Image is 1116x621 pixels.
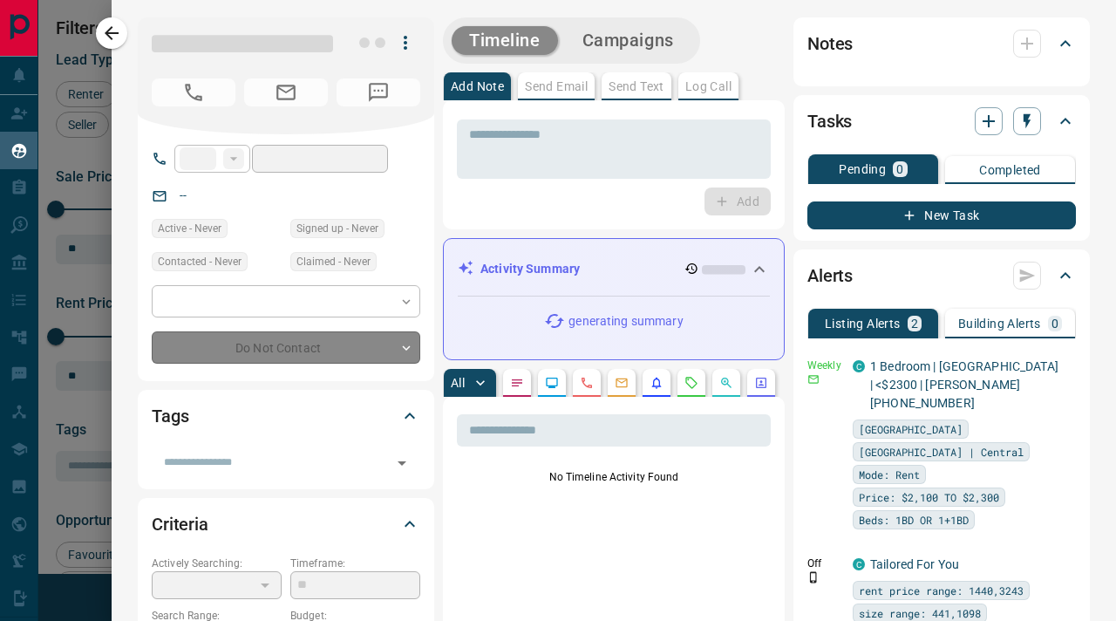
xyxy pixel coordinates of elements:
span: Beds: 1BD OR 1+1BD [859,511,969,529]
p: Weekly [807,358,842,373]
svg: Notes [510,376,524,390]
p: No Timeline Activity Found [457,469,771,485]
div: Activity Summary [458,253,770,285]
p: Listing Alerts [825,317,901,330]
span: No Email [244,78,328,106]
svg: Listing Alerts [650,376,663,390]
button: Open [390,451,414,475]
div: Tasks [807,100,1076,142]
a: Tailored For You [870,557,959,571]
div: Do Not Contact [152,331,420,364]
button: New Task [807,201,1076,229]
a: 1 Bedroom | [GEOGRAPHIC_DATA] | <$2300 | [PERSON_NAME] [PHONE_NUMBER] [870,359,1058,410]
div: condos.ca [853,360,865,372]
span: Signed up - Never [296,220,378,237]
div: Tags [152,395,420,437]
button: Campaigns [565,26,691,55]
p: 2 [911,317,918,330]
span: Mode: Rent [859,466,920,483]
svg: Agent Actions [754,376,768,390]
p: Activity Summary [480,260,580,278]
span: No Number [337,78,420,106]
p: 0 [896,163,903,175]
button: Timeline [452,26,558,55]
div: Notes [807,23,1076,65]
p: generating summary [568,312,683,331]
p: All [451,377,465,389]
a: -- [180,188,187,202]
p: 0 [1051,317,1058,330]
p: Pending [839,163,886,175]
div: Alerts [807,255,1076,297]
p: Actively Searching: [152,556,282,571]
svg: Calls [580,376,594,390]
h2: Alerts [807,262,853,290]
p: Building Alerts [958,317,1041,330]
span: Price: $2,100 TO $2,300 [859,488,999,506]
span: [GEOGRAPHIC_DATA] [859,420,963,438]
svg: Push Notification Only [807,571,820,583]
span: [GEOGRAPHIC_DATA] | Central [859,443,1024,461]
span: rent price range: 1440,3243 [859,582,1024,599]
div: Criteria [152,503,420,545]
span: Contacted - Never [158,253,242,270]
div: condos.ca [853,558,865,570]
svg: Requests [684,376,698,390]
span: Active - Never [158,220,221,237]
p: Off [807,556,842,571]
p: Timeframe: [290,556,420,571]
svg: Emails [615,376,629,390]
span: No Number [152,78,235,106]
svg: Opportunities [719,376,733,390]
p: Completed [979,164,1041,176]
svg: Lead Browsing Activity [545,376,559,390]
h2: Tags [152,402,188,430]
p: Add Note [451,80,504,92]
h2: Criteria [152,510,208,538]
h2: Tasks [807,107,852,135]
h2: Notes [807,30,853,58]
span: Claimed - Never [296,253,371,270]
svg: Email [807,373,820,386]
